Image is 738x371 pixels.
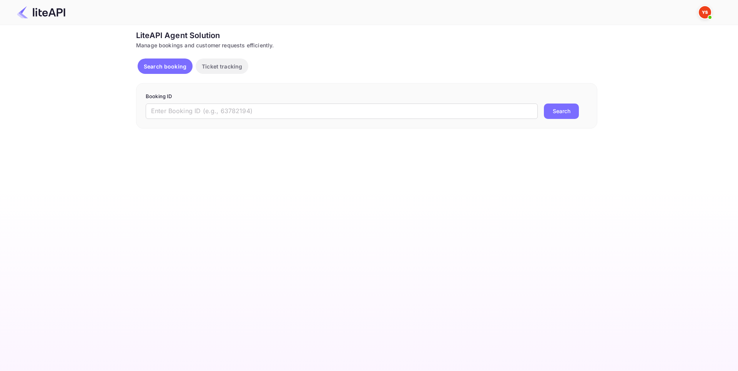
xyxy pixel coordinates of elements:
p: Search booking [144,62,186,70]
div: Manage bookings and customer requests efficiently. [136,41,597,49]
button: Search [544,104,579,119]
p: Booking ID [146,93,588,100]
input: Enter Booking ID (e.g., 63782194) [146,104,538,119]
img: LiteAPI Logo [17,6,65,18]
p: Ticket tracking [202,62,242,70]
img: Yandex Support [699,6,711,18]
div: LiteAPI Agent Solution [136,30,597,41]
